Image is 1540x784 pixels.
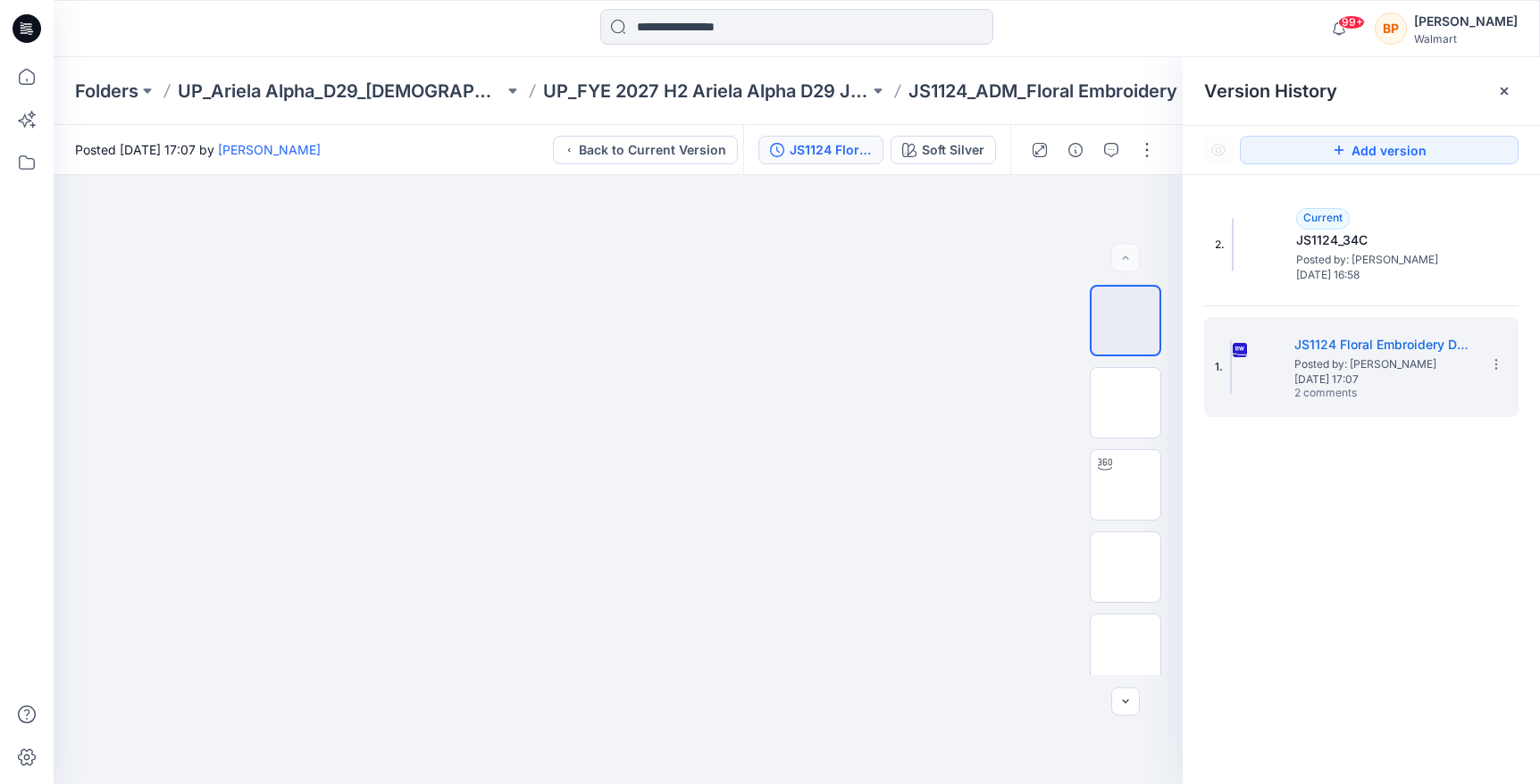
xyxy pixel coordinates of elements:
a: Folders [75,79,138,104]
span: Posted by: Brianna Pinheiro [1296,251,1475,269]
h5: JS1124 Floral Embroidery Demi High Apex First Colorway [1294,334,1473,355]
div: [PERSON_NAME] [1414,11,1518,32]
span: 2 comments [1294,387,1419,401]
button: Add version [1240,136,1519,164]
button: Details [1061,136,1090,164]
span: Version History [1204,80,1337,102]
a: UP_Ariela Alpha_D29_[DEMOGRAPHIC_DATA] Intimates - Joyspun [178,79,504,104]
a: [PERSON_NAME] [218,142,321,157]
a: UP_FYE 2027 H2 Ariela Alpha D29 Joyspun Bras [543,79,869,104]
span: [DATE] 17:07 [1294,373,1473,386]
span: Posted by: Brianna Pinheiro [1294,355,1473,373]
div: Soft Silver [922,140,984,160]
div: Walmart [1414,32,1518,46]
button: Close [1497,84,1511,98]
span: [DATE] 16:58 [1296,269,1475,281]
p: JS1124_ADM_Floral Embroidery Demi High Apex [908,79,1235,104]
button: JS1124 Floral Embroidery Demi High Apex First Colorway [758,136,883,164]
span: 1. [1215,359,1223,375]
img: JS1124_34C [1232,218,1234,271]
div: JS1124 Floral Embroidery Demi High Apex First Colorway [790,140,872,160]
button: Soft Silver [891,136,996,164]
div: BP [1375,13,1407,45]
img: JS1124 Floral Embroidery Demi High Apex First Colorway [1230,340,1232,394]
span: Current [1303,211,1343,224]
button: Back to Current Version [553,136,738,164]
span: 99+ [1338,15,1365,29]
h5: JS1124_34C [1296,229,1475,251]
span: 2. [1215,237,1225,253]
span: Posted [DATE] 17:07 by [75,140,321,159]
button: Show Hidden Versions [1204,136,1233,164]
